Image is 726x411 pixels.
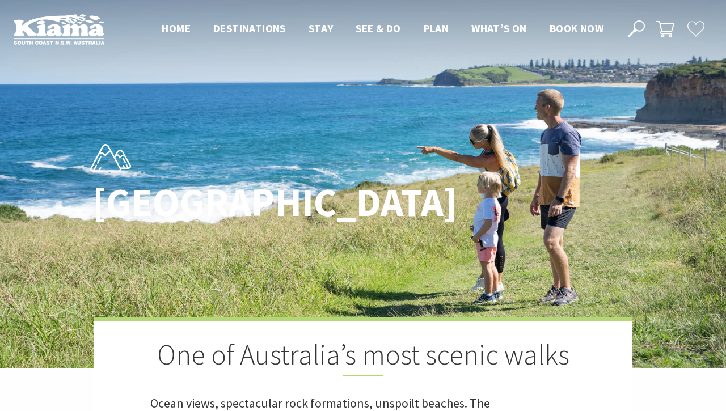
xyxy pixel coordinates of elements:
h2: One of Australia’s most scenic walks [150,338,576,376]
h1: [GEOGRAPHIC_DATA] [92,181,413,224]
span: Plan [424,22,449,35]
span: What’s On [471,22,527,35]
img: Kiama Logo [14,14,104,45]
span: See & Do [356,22,400,35]
nav: Main Menu [150,20,615,39]
span: Home [162,22,191,35]
span: Stay [309,22,334,35]
span: Book now [550,22,603,35]
span: Destinations [213,22,286,35]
